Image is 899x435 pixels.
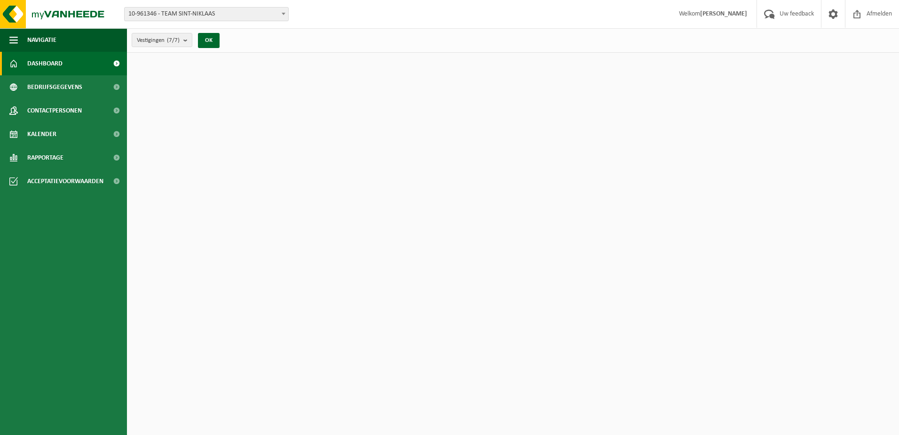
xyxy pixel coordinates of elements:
[124,7,289,21] span: 10-961346 - TEAM SINT-NIKLAAS
[27,52,63,75] span: Dashboard
[125,8,288,21] span: 10-961346 - TEAM SINT-NIKLAAS
[132,33,192,47] button: Vestigingen(7/7)
[27,146,63,169] span: Rapportage
[27,122,56,146] span: Kalender
[137,33,180,48] span: Vestigingen
[27,75,82,99] span: Bedrijfsgegevens
[27,99,82,122] span: Contactpersonen
[167,37,180,43] count: (7/7)
[198,33,220,48] button: OK
[27,28,56,52] span: Navigatie
[700,10,747,17] strong: [PERSON_NAME]
[27,169,103,193] span: Acceptatievoorwaarden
